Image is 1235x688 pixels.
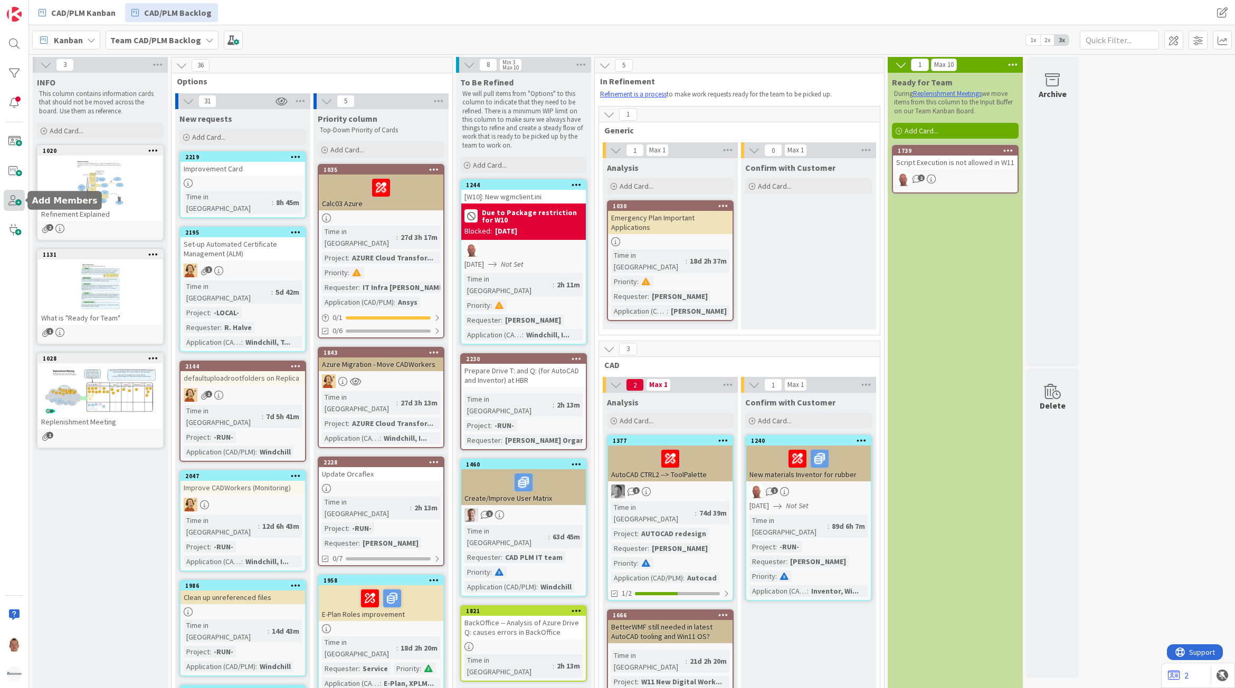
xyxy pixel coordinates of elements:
[184,388,197,402] img: RH
[1040,35,1054,45] span: 2x
[180,581,305,604] div: 1986Clean up unreferenced files
[464,226,492,237] div: Blocked:
[905,126,938,135] span: Add Card...
[243,556,291,567] div: Windchill, I...
[894,90,1016,115] p: During we move items from this column to the Input Buffer on our Team Kanban Board.
[180,471,305,495] div: 2047Improve CADWorkers (Monitoring)
[332,553,343,564] span: 0/7
[180,228,305,237] div: 2195
[461,460,586,505] div: 1460Create/Improve User Matrix
[464,273,553,296] div: Time in [GEOGRAPHIC_DATA]
[649,382,668,387] div: Max 1
[466,181,586,189] div: 1244
[466,355,586,363] div: 2230
[324,349,443,356] div: 1843
[22,2,48,14] span: Support
[322,282,358,293] div: Requester
[180,264,305,277] div: RH
[205,391,212,398] span: 1
[473,160,507,170] span: Add Card...
[322,252,348,264] div: Project
[613,202,733,210] div: 1030
[381,432,430,444] div: Windchill, I...
[273,197,302,208] div: 8h 45m
[184,191,272,214] div: Time in [GEOGRAPHIC_DATA]
[461,243,586,257] div: RK
[608,611,733,620] div: 1666
[611,276,637,287] div: Priority
[550,531,583,542] div: 63d 45m
[648,542,649,554] span: :
[180,498,305,511] div: RH
[553,399,554,411] span: :
[220,322,222,333] span: :
[649,290,710,302] div: [PERSON_NAME]
[608,211,733,234] div: Emergency Plan Important Applications
[184,541,210,553] div: Project
[501,259,524,269] i: Not Set
[177,76,439,86] span: Options
[46,432,53,439] span: 1
[896,172,910,186] img: RK
[319,311,443,324] div: 0/1
[398,231,440,243] div: 27d 3h 17m
[490,420,492,431] span: :
[257,446,293,458] div: Windchill
[210,541,211,553] span: :
[745,397,835,408] span: Confirm with Customer
[319,458,443,467] div: 2228
[911,59,929,71] span: 1
[211,431,236,443] div: -RUN-
[398,397,440,409] div: 27d 3h 13m
[38,354,163,363] div: 1028
[604,125,867,135] span: Generic
[461,606,586,616] div: 1821
[349,522,374,534] div: -RUN-
[600,90,667,99] a: Refinement is a process
[637,528,639,539] span: :
[522,329,524,341] span: :
[32,196,98,206] h5: Add Members
[620,181,653,191] span: Add Card...
[322,296,394,308] div: Application (CAD/PLM)
[180,152,305,176] div: 2219Improvement Card
[554,399,583,411] div: 2h 13m
[786,556,787,567] span: :
[553,279,554,290] span: :
[38,146,163,156] div: 1020
[745,162,835,173] span: Confirm with Customer
[501,551,502,563] span: :
[241,336,243,348] span: :
[461,469,586,505] div: Create/Improve User Matrix
[464,551,501,563] div: Requester
[7,637,22,652] img: TJ
[604,360,867,370] span: CAD
[1168,669,1189,682] a: 2
[54,34,83,46] span: Kanban
[192,59,210,72] span: 36
[39,90,161,115] p: This column contains information cards that should not be moved across the board. Use them as ref...
[502,551,565,563] div: CAD PLM IT team
[184,431,210,443] div: Project
[243,336,293,348] div: Windchill, T...
[180,162,305,176] div: Improvement Card
[600,90,864,99] p: to make work requests ready for the team to be picked up.
[464,434,501,446] div: Requester
[764,144,782,157] span: 0
[46,328,53,335] span: 1
[460,77,514,88] span: To Be Refined
[607,162,639,173] span: Analysis
[913,89,982,98] a: Replenishment Meetings
[464,259,484,270] span: [DATE]
[611,484,625,498] img: AV
[322,537,358,549] div: Requester
[180,362,305,385] div: 2144defaultuploadrootfolders on Replica
[502,65,519,70] div: Max 10
[319,165,443,210] div: 1035Calc03 Azure
[144,6,212,19] span: CAD/PLM Backlog
[771,487,778,494] span: 1
[38,415,163,429] div: Replenishment Meeting
[1039,88,1067,100] div: Archive
[211,307,242,318] div: -LOCAL-
[180,237,305,260] div: Set-up Automated Certificate Management (ALM)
